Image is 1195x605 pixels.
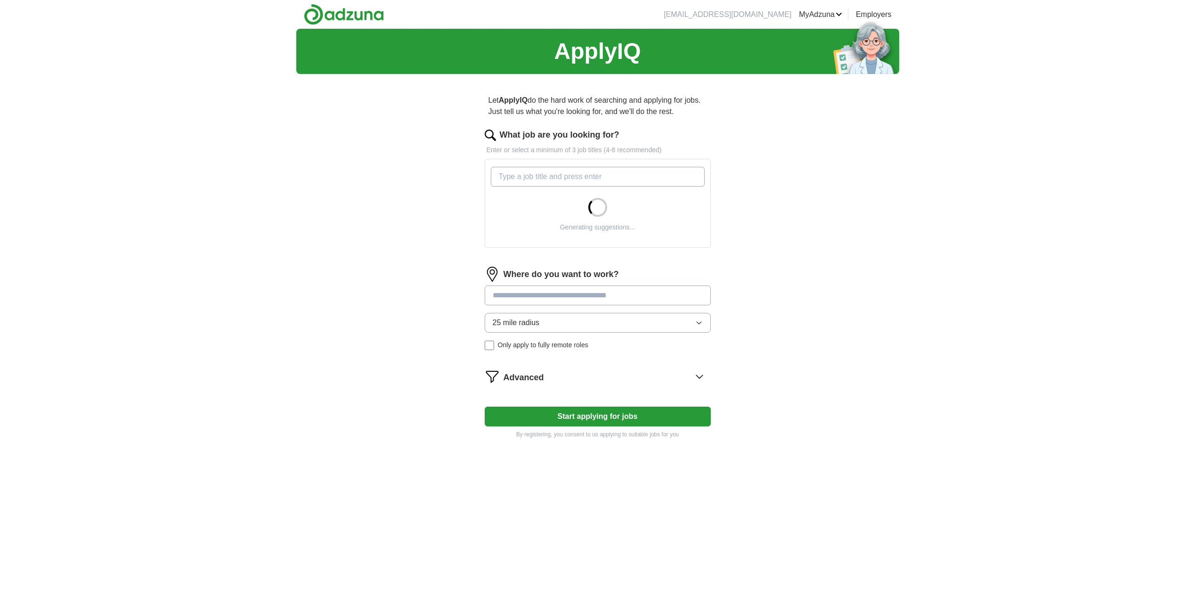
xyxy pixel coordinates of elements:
[485,130,496,141] img: search.png
[856,9,892,20] a: Employers
[504,371,544,384] span: Advanced
[485,313,711,333] button: 25 mile radius
[485,341,494,350] input: Only apply to fully remote roles
[664,9,791,20] li: [EMAIL_ADDRESS][DOMAIN_NAME]
[485,145,711,155] p: Enter or select a minimum of 3 job titles (4-8 recommended)
[554,34,641,68] h1: ApplyIQ
[498,340,588,350] span: Only apply to fully remote roles
[485,430,711,439] p: By registering, you consent to us applying to suitable jobs for you
[485,91,711,121] p: Let do the hard work of searching and applying for jobs. Just tell us what you're looking for, an...
[491,167,705,187] input: Type a job title and press enter
[485,369,500,384] img: filter
[493,317,540,328] span: 25 mile radius
[799,9,842,20] a: MyAdzuna
[485,407,711,426] button: Start applying for jobs
[304,4,384,25] img: Adzuna logo
[485,267,500,282] img: location.png
[499,96,528,104] strong: ApplyIQ
[560,222,635,232] div: Generating suggestions...
[504,268,619,281] label: Where do you want to work?
[500,129,619,141] label: What job are you looking for?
